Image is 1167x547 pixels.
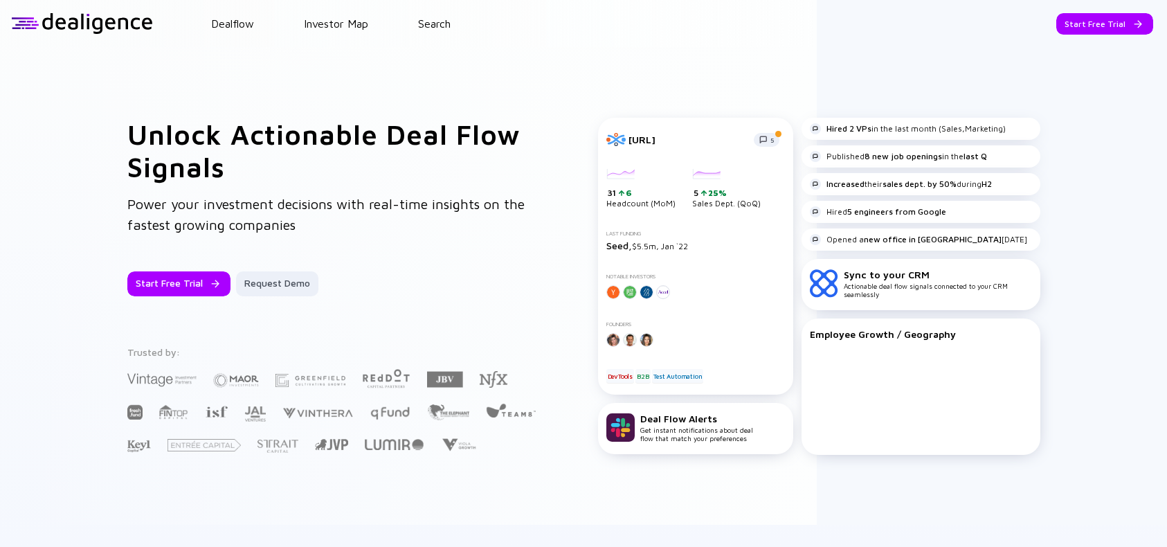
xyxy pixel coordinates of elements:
[127,271,230,296] button: Start Free Trial
[1056,13,1153,35] button: Start Free Trial
[606,273,785,280] div: Notable Investors
[810,206,946,217] div: Hired
[624,188,632,198] div: 6
[486,403,536,418] img: Team8
[844,269,1032,280] div: Sync to your CRM
[964,151,987,161] strong: last Q
[640,413,753,424] div: Deal Flow Alerts
[692,169,761,209] div: Sales Dept. (QoQ)
[127,118,543,183] h1: Unlock Actionable Deal Flow Signals
[315,439,348,450] img: Jerusalem Venture Partners
[810,328,1032,340] div: Employee Growth / Geography
[865,151,942,161] strong: 8 new job openings
[304,17,368,30] a: Investor Map
[362,366,410,389] img: Red Dot Capital Partners
[127,346,539,358] div: Trusted by:
[168,439,241,451] img: Entrée Capital
[606,169,676,209] div: Headcount (MoM)
[635,369,650,383] div: B2B
[826,179,865,189] strong: Increased
[606,231,785,237] div: Last Funding
[236,271,318,296] button: Request Demo
[652,369,703,383] div: Test Automation
[628,134,745,145] div: [URL]
[606,321,785,328] div: Founders
[826,123,871,134] strong: Hired 2 VPs
[810,179,992,190] div: their during
[127,196,525,233] span: Power your investment decisions with real-time insights on the fastest growing companies
[127,372,197,388] img: Vintage Investment Partners
[244,406,266,422] img: JAL Ventures
[257,440,298,453] img: Strait Capital
[864,234,1002,244] strong: new office in [GEOGRAPHIC_DATA]
[608,188,676,199] div: 31
[640,413,753,442] div: Get instant notifications about deal flow that match your preferences
[981,179,992,189] strong: H2
[707,188,727,198] div: 25%
[606,240,632,251] span: Seed,
[440,438,477,451] img: Viola Growth
[370,404,410,421] img: Q Fund
[213,369,259,392] img: Maor Investments
[275,374,345,387] img: Greenfield Partners
[694,188,761,199] div: 5
[127,440,151,453] img: Key1 Capital
[847,206,946,217] strong: 5 engineers from Google
[159,404,188,420] img: FINTOP Capital
[844,269,1032,298] div: Actionable deal flow signals connected to your CRM seamlessly
[810,151,987,162] div: Published in the
[883,179,957,189] strong: sales dept. by 50%
[211,17,254,30] a: Dealflow
[365,439,424,450] img: Lumir Ventures
[810,234,1027,245] div: Opened a [DATE]
[810,123,1006,134] div: in the last month (Sales,Marketing)
[606,240,785,251] div: $5.5m, Jan `22
[427,404,469,420] img: The Elephant
[606,369,634,383] div: DevTools
[480,371,507,388] img: NFX
[427,370,463,388] img: JBV Capital
[418,17,451,30] a: Search
[282,406,353,420] img: Vinthera
[205,405,228,418] img: Israel Secondary Fund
